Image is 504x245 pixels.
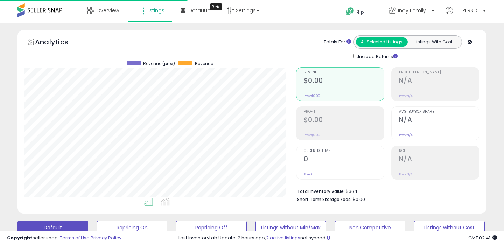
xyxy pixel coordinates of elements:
small: Prev: N/A [399,94,413,98]
h2: N/A [399,77,479,86]
small: Prev: N/A [399,172,413,176]
h2: 0 [304,155,384,164]
span: 2025-09-16 02:41 GMT [468,234,497,241]
a: Terms of Use [60,234,90,241]
span: Help [355,9,364,15]
div: Tooltip anchor [210,3,222,10]
button: Repricing Off [176,220,247,234]
span: Hi [PERSON_NAME] [455,7,481,14]
h2: $0.00 [304,77,384,86]
h2: $0.00 [304,116,384,125]
div: seller snap | | [7,235,121,241]
h5: Analytics [35,37,82,49]
a: Hi [PERSON_NAME] [446,7,486,23]
div: Totals For [324,39,351,45]
small: Prev: $0.00 [304,94,320,98]
span: Indy Family Discount [398,7,429,14]
span: ROI [399,149,479,153]
button: Listings without Cost [414,220,485,234]
a: Privacy Policy [91,234,121,241]
button: All Selected Listings [356,37,408,47]
small: Prev: N/A [399,133,413,137]
h2: N/A [399,155,479,164]
span: Revenue (prev) [143,61,175,66]
div: Include Returns [348,52,406,60]
button: Listings With Cost [407,37,460,47]
button: Default [17,220,88,234]
span: $0.00 [353,196,365,203]
a: 2 active listings [266,234,300,241]
i: Get Help [346,7,355,16]
span: Profit [PERSON_NAME] [399,71,479,75]
span: Overview [96,7,119,14]
a: Help [341,2,378,23]
span: Listings [146,7,164,14]
div: Last InventoryLab Update: 2 hours ago, not synced. [178,235,497,241]
strong: Copyright [7,234,33,241]
button: Listings without Min/Max [255,220,326,234]
small: Prev: $0.00 [304,133,320,137]
span: Ordered Items [304,149,384,153]
span: DataHub [189,7,211,14]
span: Revenue [195,61,213,66]
button: Repricing On [97,220,168,234]
li: $364 [297,187,474,195]
span: Avg. Buybox Share [399,110,479,114]
button: Non Competitive [335,220,406,234]
small: Prev: 0 [304,172,314,176]
span: Profit [304,110,384,114]
span: Revenue [304,71,384,75]
h2: N/A [399,116,479,125]
b: Short Term Storage Fees: [297,196,352,202]
b: Total Inventory Value: [297,188,345,194]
